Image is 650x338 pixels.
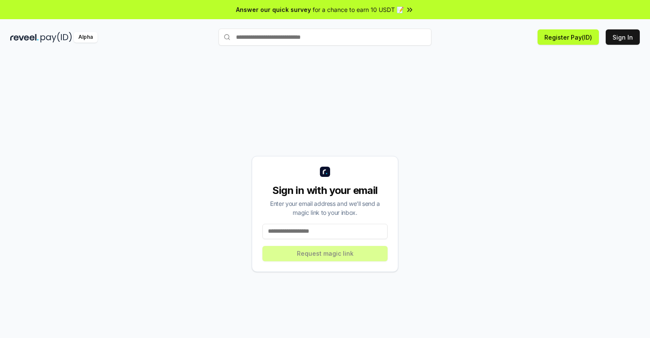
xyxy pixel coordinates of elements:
div: Sign in with your email [262,184,388,197]
span: Answer our quick survey [236,5,311,14]
div: Enter your email address and we’ll send a magic link to your inbox. [262,199,388,217]
img: reveel_dark [10,32,39,43]
img: logo_small [320,167,330,177]
span: for a chance to earn 10 USDT 📝 [313,5,404,14]
img: pay_id [40,32,72,43]
button: Register Pay(ID) [538,29,599,45]
div: Alpha [74,32,98,43]
button: Sign In [606,29,640,45]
